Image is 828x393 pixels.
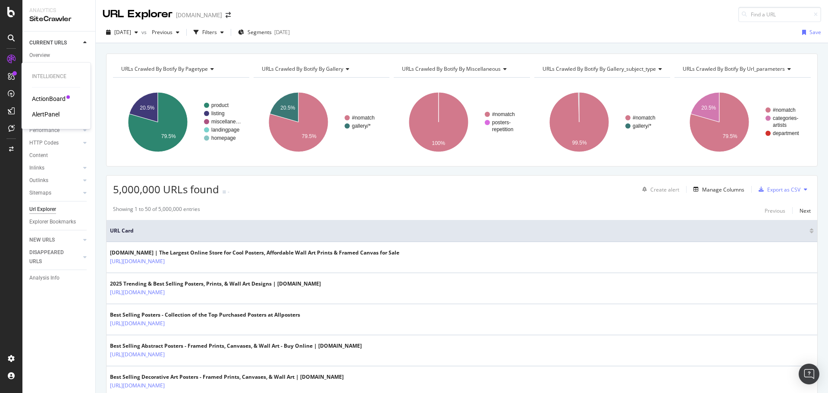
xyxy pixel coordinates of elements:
div: Analytics [29,7,88,14]
span: URLs Crawled By Botify By gallery [262,65,343,72]
text: 100% [432,140,445,146]
h4: URLs Crawled By Botify By url_parameters [681,62,803,76]
div: Filters [202,28,217,36]
span: URLs Crawled By Botify By gallery_subject_type [543,65,656,72]
a: Outlinks [29,176,81,185]
button: Export as CSV [755,182,800,196]
a: [URL][DOMAIN_NAME] [110,350,165,359]
svg: A chart. [674,85,811,160]
a: [URL][DOMAIN_NAME] [110,288,165,297]
img: Equal [223,191,226,193]
a: AlertPanel [32,110,60,119]
a: Performance [29,126,81,135]
span: vs [141,28,148,36]
div: Performance [29,126,60,135]
div: 2025 Trending & Best Selling Posters, Prints, & Wall Art Designs | [DOMAIN_NAME] [110,280,321,288]
div: Save [809,28,821,36]
text: 79.5% [723,133,737,139]
a: [URL][DOMAIN_NAME] [110,319,165,328]
div: Outlinks [29,176,48,185]
svg: A chart. [534,85,671,160]
a: Overview [29,51,89,60]
div: Url Explorer [29,205,56,214]
div: [DATE] [274,28,290,36]
button: [DATE] [103,25,141,39]
div: HTTP Codes [29,138,59,148]
div: Export as CSV [767,186,800,193]
button: Next [800,205,811,216]
span: Previous [148,28,172,36]
text: listing [211,110,225,116]
div: Sitemaps [29,189,51,198]
div: Overview [29,51,50,60]
svg: A chart. [254,85,390,160]
div: DISAPPEARED URLS [29,248,73,266]
div: Open Intercom Messenger [799,364,819,384]
svg: A chart. [394,85,530,160]
a: [URL][DOMAIN_NAME] [110,257,165,266]
text: product [211,102,229,108]
div: Next [800,207,811,214]
span: URLs Crawled By Botify By url_parameters [683,65,785,72]
h4: URLs Crawled By Botify By gallery [260,62,382,76]
div: Explorer Bookmarks [29,217,76,226]
div: [DOMAIN_NAME] | The Largest Online Store for Cool Posters, Affordable Wall Art Prints & Framed Ca... [110,249,399,257]
button: Save [799,25,821,39]
text: 20.5% [140,105,154,111]
text: 20.5% [702,105,716,111]
text: landingpage [211,127,240,133]
button: Previous [765,205,785,216]
span: 5,000,000 URLs found [113,182,219,196]
text: posters- [492,119,511,126]
a: Inlinks [29,163,81,173]
div: Best Selling Posters - Collection of the Top Purchased Posters at Allposters [110,311,300,319]
a: CURRENT URLS [29,38,81,47]
div: URL Explorer [103,7,172,22]
text: categories- [773,115,798,121]
span: URL Card [110,227,807,235]
a: DISAPPEARED URLS [29,248,81,266]
text: gallery/* [633,123,652,129]
text: #nomatch [633,115,655,121]
div: Analysis Info [29,274,60,283]
a: NEW URLS [29,236,81,245]
text: repetition [492,126,513,132]
div: Best Selling Decorative Art Posters - Framed Prints, Canvases, & Wall Art | [DOMAIN_NAME] [110,373,344,381]
h4: URLs Crawled By Botify By miscellaneous [400,62,522,76]
div: Best Selling Abstract Posters - Framed Prints, Canvases, & Wall Art - Buy Online | [DOMAIN_NAME] [110,342,362,350]
div: Intelligence [32,73,80,80]
div: [DOMAIN_NAME] [176,11,222,19]
div: Inlinks [29,163,44,173]
text: 20.5% [280,105,295,111]
text: #nomatch [773,107,796,113]
text: #nomatch [352,115,375,121]
button: Create alert [639,182,679,196]
div: Manage Columns [702,186,744,193]
div: Showing 1 to 50 of 5,000,000 entries [113,205,200,216]
div: Previous [765,207,785,214]
a: ActionBoard [32,94,66,103]
input: Find a URL [738,7,821,22]
text: #nomatch [492,111,515,117]
text: department [773,130,799,136]
text: 79.5% [301,133,316,139]
div: Content [29,151,48,160]
a: Url Explorer [29,205,89,214]
button: Manage Columns [690,184,744,195]
h4: URLs Crawled By Botify By gallery_subject_type [541,62,669,76]
svg: A chart. [113,85,249,160]
a: Explorer Bookmarks [29,217,89,226]
div: CURRENT URLS [29,38,67,47]
text: 79.5% [161,133,176,139]
button: Filters [190,25,227,39]
div: SiteCrawler [29,14,88,24]
div: arrow-right-arrow-left [226,12,231,18]
a: HTTP Codes [29,138,81,148]
a: Analysis Info [29,274,89,283]
text: gallery/* [352,123,371,129]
